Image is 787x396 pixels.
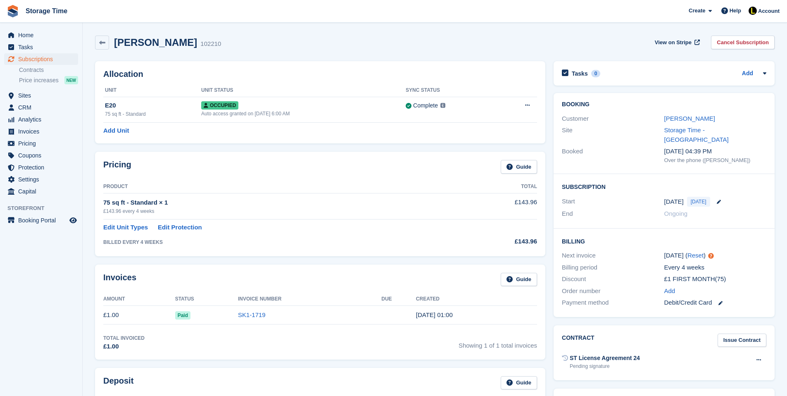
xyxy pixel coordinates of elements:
[664,147,766,156] div: [DATE] 04:39 PM
[18,162,68,173] span: Protection
[103,293,175,306] th: Amount
[201,110,406,117] div: Auto access granted on [DATE] 6:00 AM
[562,298,664,308] div: Payment method
[103,208,457,215] div: £143.96 every 4 weeks
[664,274,766,284] div: £1 FIRST MONTH(75)
[105,110,201,118] div: 75 sq ft - Standard
[562,286,664,296] div: Order number
[103,84,201,97] th: Unit
[562,197,664,207] div: Start
[105,101,201,110] div: E20
[22,4,71,18] a: Storage Time
[406,84,497,97] th: Sync Status
[4,102,78,113] a: menu
[18,174,68,185] span: Settings
[416,311,453,318] time: 2025-08-28 00:00:42 UTC
[103,376,133,390] h2: Deposit
[742,69,753,79] a: Add
[562,274,664,284] div: Discount
[562,237,766,245] h2: Billing
[562,251,664,260] div: Next invoice
[664,126,729,143] a: Storage Time - [GEOGRAPHIC_DATA]
[718,334,766,347] a: Issue Contract
[758,7,780,15] span: Account
[103,342,145,351] div: £1.00
[501,160,537,174] a: Guide
[457,180,537,193] th: Total
[4,215,78,226] a: menu
[749,7,757,15] img: Laaibah Sarwar
[103,126,129,136] a: Add Unit
[381,293,416,306] th: Due
[664,156,766,165] div: Over the phone ([PERSON_NAME])
[64,76,78,84] div: NEW
[18,29,68,41] span: Home
[103,180,457,193] th: Product
[103,69,537,79] h2: Allocation
[19,66,78,74] a: Contracts
[664,263,766,272] div: Every 4 weeks
[175,311,190,320] span: Paid
[18,53,68,65] span: Subscriptions
[4,150,78,161] a: menu
[572,70,588,77] h2: Tasks
[687,252,704,259] a: Reset
[562,101,766,108] h2: Booking
[562,114,664,124] div: Customer
[4,186,78,197] a: menu
[689,7,705,15] span: Create
[707,252,715,260] div: Tooltip anchor
[18,41,68,53] span: Tasks
[664,286,675,296] a: Add
[18,215,68,226] span: Booking Portal
[175,293,238,306] th: Status
[655,38,692,47] span: View on Stripe
[103,198,457,208] div: 75 sq ft - Standard × 1
[7,204,82,212] span: Storefront
[651,36,701,49] a: View on Stripe
[7,5,19,17] img: stora-icon-8386f47178a22dfd0bd8f6a31ec36ba5ce8667c1dd55bd0f319d3a0aa187defe.svg
[4,53,78,65] a: menu
[158,223,202,232] a: Edit Protection
[562,147,664,164] div: Booked
[416,293,537,306] th: Created
[18,150,68,161] span: Coupons
[18,138,68,149] span: Pricing
[103,239,457,246] div: BILLED EVERY 4 WEEKS
[18,90,68,101] span: Sites
[457,193,537,219] td: £143.96
[238,293,381,306] th: Invoice Number
[562,209,664,219] div: End
[103,160,131,174] h2: Pricing
[459,334,537,351] span: Showing 1 of 1 total invoices
[4,29,78,41] a: menu
[664,210,688,217] span: Ongoing
[664,251,766,260] div: [DATE] ( )
[18,126,68,137] span: Invoices
[457,237,537,246] div: £143.96
[18,102,68,113] span: CRM
[501,273,537,286] a: Guide
[730,7,741,15] span: Help
[4,174,78,185] a: menu
[570,354,640,363] div: ST License Agreement 24
[19,76,78,85] a: Price increases NEW
[4,90,78,101] a: menu
[4,162,78,173] a: menu
[664,298,766,308] div: Debit/Credit Card
[103,223,148,232] a: Edit Unit Types
[562,182,766,191] h2: Subscription
[591,70,601,77] div: 0
[18,186,68,197] span: Capital
[103,306,175,324] td: £1.00
[570,363,640,370] div: Pending signature
[201,101,238,110] span: Occupied
[664,197,684,207] time: 2025-08-28 00:00:00 UTC
[103,273,136,286] h2: Invoices
[413,101,438,110] div: Complete
[440,103,445,108] img: icon-info-grey-7440780725fd019a000dd9b08b2336e03edf1995a4989e88bcd33f0948082b44.svg
[68,215,78,225] a: Preview store
[103,334,145,342] div: Total Invoiced
[114,37,197,48] h2: [PERSON_NAME]
[200,39,221,49] div: 102210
